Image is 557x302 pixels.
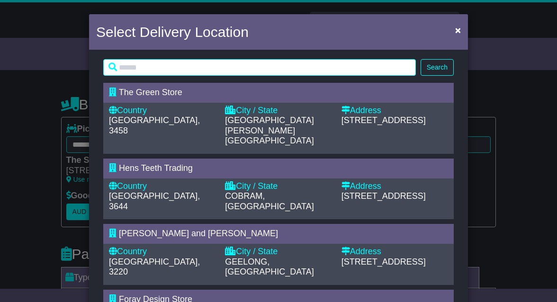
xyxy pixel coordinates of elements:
[225,257,314,277] span: GEELONG, [GEOGRAPHIC_DATA]
[341,106,448,116] div: Address
[119,88,182,97] span: The Green Store
[109,181,216,192] div: Country
[109,191,200,211] span: [GEOGRAPHIC_DATA], 3644
[225,115,314,145] span: [GEOGRAPHIC_DATA][PERSON_NAME][GEOGRAPHIC_DATA]
[225,106,332,116] div: City / State
[225,181,332,192] div: City / State
[225,191,314,211] span: COBRAM, [GEOGRAPHIC_DATA]
[119,163,193,173] span: Hens Teeth Trading
[96,21,249,43] h4: Select Delivery Location
[109,247,216,257] div: Country
[225,247,332,257] div: City / State
[109,257,200,277] span: [GEOGRAPHIC_DATA], 3220
[109,106,216,116] div: Country
[341,181,448,192] div: Address
[341,115,426,125] span: [STREET_ADDRESS]
[341,247,448,257] div: Address
[119,229,278,238] span: [PERSON_NAME] and [PERSON_NAME]
[455,25,461,36] span: ×
[450,20,466,40] button: Close
[109,115,200,135] span: [GEOGRAPHIC_DATA], 3458
[341,191,426,201] span: [STREET_ADDRESS]
[421,59,454,76] button: Search
[341,257,426,266] span: [STREET_ADDRESS]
